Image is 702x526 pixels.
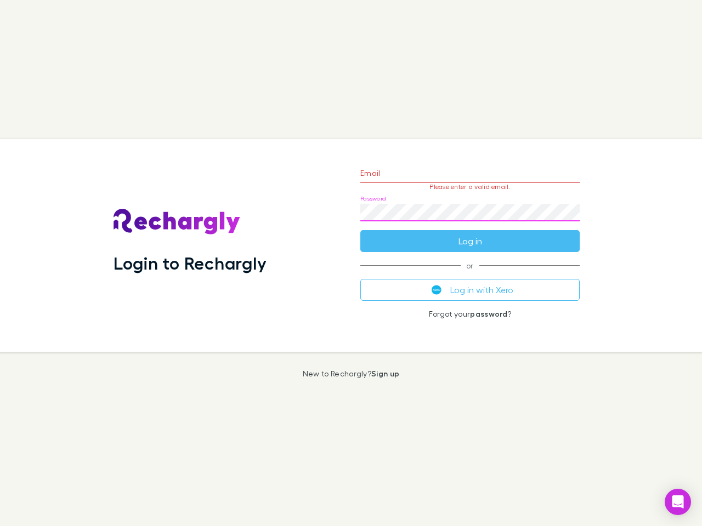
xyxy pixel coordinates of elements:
[360,310,580,318] p: Forgot your ?
[360,183,580,191] p: Please enter a valid email.
[114,253,267,273] h1: Login to Rechargly
[432,285,441,295] img: Xero's logo
[665,489,691,515] div: Open Intercom Messenger
[360,279,580,301] button: Log in with Xero
[360,230,580,252] button: Log in
[360,195,386,203] label: Password
[360,265,580,266] span: or
[470,309,507,318] a: password
[303,369,400,378] p: New to Rechargly?
[114,209,241,235] img: Rechargly's Logo
[371,369,399,378] a: Sign up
